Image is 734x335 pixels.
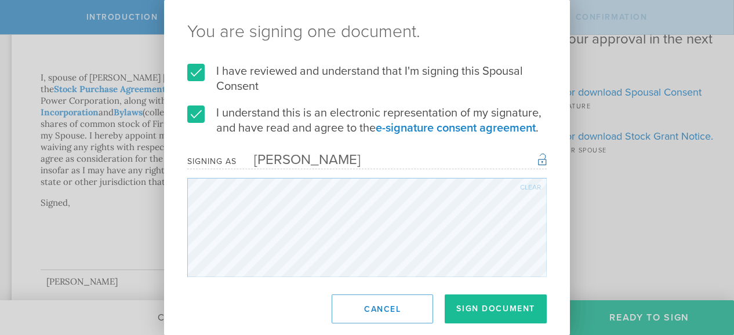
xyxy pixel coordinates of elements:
label: I understand this is an electronic representation of my signature, and have read and agree to the . [187,105,547,136]
label: I have reviewed and understand that I'm signing this Spousal Consent [187,64,547,94]
a: e-signature consent agreement [376,121,536,135]
div: [PERSON_NAME] [237,151,361,168]
button: Cancel [332,294,433,323]
div: Signing as [187,156,237,166]
ng-pluralize: You are signing one document. [187,23,547,41]
button: Sign Document [445,294,547,323]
